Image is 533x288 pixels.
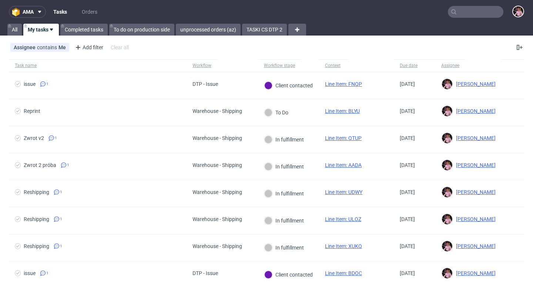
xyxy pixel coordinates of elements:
a: Line Item: BLYU [325,108,360,114]
span: [DATE] [400,108,415,114]
a: My tasks [23,24,59,36]
div: In fulfillment [264,244,304,252]
span: [PERSON_NAME] [453,81,496,87]
span: contains [37,44,58,50]
span: 1 [46,270,48,276]
div: Clear all [109,42,130,53]
span: Due date [400,63,429,69]
img: Aleks Ziemkowski [442,268,452,278]
span: [PERSON_NAME] [453,135,496,141]
img: Aleks Ziemkowski [442,133,452,143]
div: DTP - Issue [192,81,218,87]
div: In fulfillment [264,163,304,171]
div: Client contacted [264,81,313,90]
div: Client contacted [264,271,313,279]
span: 1 [67,162,69,168]
span: 1 [55,135,57,141]
span: ama [23,9,34,14]
div: Assignee [441,63,459,68]
div: Workflow stage [264,63,295,68]
img: Aleks Ziemkowski [442,241,452,251]
div: In fulfillment [264,135,304,144]
span: [PERSON_NAME] [453,243,496,249]
div: Zwrot v2 [24,135,44,141]
div: Warehouse - Shipping [192,135,242,141]
div: Me [58,44,66,50]
img: Aleks Ziemkowski [442,160,452,170]
span: [DATE] [400,216,415,222]
span: 1 [46,81,48,87]
span: [DATE] [400,189,415,195]
div: DTP - Issue [192,270,218,276]
div: Context [325,63,343,68]
div: Add filter [72,41,105,53]
img: Aleks Ziemkowski [442,79,452,89]
img: Aleks Ziemkowski [442,106,452,116]
span: Task name [15,63,181,69]
div: Warehouse - Shipping [192,162,242,168]
button: ama [9,6,46,18]
span: Assignee [14,44,37,50]
span: [DATE] [400,162,415,168]
div: issue [24,81,36,87]
a: Line Item: FNQP [325,81,362,87]
div: Reshipping [24,243,49,249]
span: [PERSON_NAME] [453,216,496,222]
div: Zwrot 2 próba [24,162,56,168]
a: Orders [77,6,102,18]
span: [DATE] [400,270,415,276]
a: Line Item: ULOZ [325,216,361,222]
a: Line Item: BDOC [325,270,362,276]
a: Line Item: UDWY [325,189,362,195]
div: Warehouse - Shipping [192,189,242,195]
a: TASKI CS DTP 2 [242,24,287,36]
div: issue [24,270,36,276]
a: Completed tasks [60,24,108,36]
img: Aleks Ziemkowski [442,187,452,197]
div: Warehouse - Shipping [192,108,242,114]
div: Workflow [192,63,211,68]
span: [PERSON_NAME] [453,189,496,195]
img: Aleks Ziemkowski [513,6,523,17]
div: Reshipping [24,216,49,222]
a: All [7,24,22,36]
div: Warehouse - Shipping [192,216,242,222]
span: 1 [60,243,62,249]
img: Aleks Ziemkowski [442,214,452,224]
a: Line Item: QTUP [325,135,362,141]
a: Line Item: XUKQ [325,243,362,249]
span: 1 [60,216,62,222]
span: [DATE] [400,135,415,141]
a: To do on production side [109,24,174,36]
img: logo [12,8,23,16]
span: [PERSON_NAME] [453,162,496,168]
span: [DATE] [400,81,415,87]
div: Reprint [24,108,40,114]
span: [DATE] [400,243,415,249]
div: In fulfillment [264,190,304,198]
a: Line Item: AADA [325,162,362,168]
span: [PERSON_NAME] [453,270,496,276]
a: unprocessed orders (az) [176,24,241,36]
span: 1 [60,189,62,195]
div: Reshipping [24,189,49,195]
div: To Do [264,108,288,117]
span: [PERSON_NAME] [453,108,496,114]
a: Tasks [49,6,71,18]
div: Warehouse - Shipping [192,243,242,249]
div: In fulfillment [264,217,304,225]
